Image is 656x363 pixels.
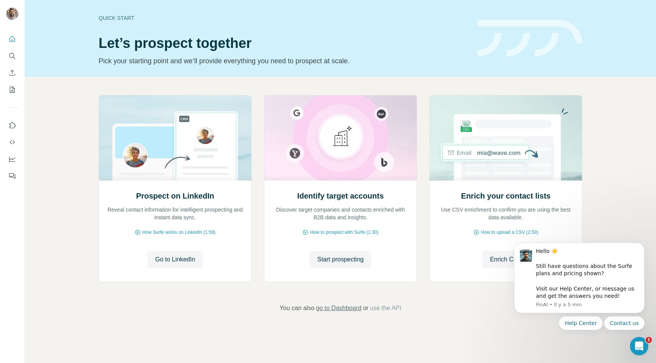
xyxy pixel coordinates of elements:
[482,251,529,268] button: Enrich CSV
[429,95,582,181] img: Enrich your contact lists
[107,206,244,221] p: Reveal contact information for intelligent prospecting and instant data sync.
[155,255,195,264] span: Go to LinkedIn
[646,337,652,343] span: 1
[310,251,371,268] button: Start prospecting
[461,191,551,201] h2: Enrich your contact lists
[6,8,18,20] img: Avatar
[437,206,574,221] p: Use CSV enrichment to confirm you are using the best data available.
[490,255,522,264] span: Enrich CSV
[481,229,538,236] span: How to upload a CSV (2:59)
[317,255,364,264] span: Start prospecting
[6,118,18,132] button: Use Surfe on LinkedIn
[297,191,384,201] h2: Identify target accounts
[370,304,401,313] button: use the API
[99,14,468,22] div: Quick start
[272,206,409,221] p: Discover target companies and contacts enriched with B2B data and insights.
[6,83,18,97] button: My lists
[280,304,315,313] span: You can also
[6,32,18,46] button: Quick start
[363,304,368,313] span: or
[6,169,18,183] button: Feedback
[316,304,361,313] button: go to Dashboard
[136,191,214,201] h2: Prospect on LinkedIn
[630,337,648,355] iframe: Intercom live chat
[6,66,18,80] button: Enrich CSV
[264,95,417,181] img: Identify target accounts
[147,251,203,268] button: Go to LinkedIn
[6,152,18,166] button: Dashboard
[99,95,252,181] img: Prospect on LinkedIn
[6,135,18,149] button: Use Surfe API
[478,20,582,57] img: banner
[99,56,468,66] p: Pick your starting point and we’ll provide everything you need to prospect at scale.
[99,36,468,51] h1: Let’s prospect together
[503,236,656,335] iframe: Intercom notifications message
[6,49,18,63] button: Search
[142,229,216,236] span: How Surfe works on LinkedIn (1:58)
[310,229,378,236] span: How to prospect with Surfe (1:30)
